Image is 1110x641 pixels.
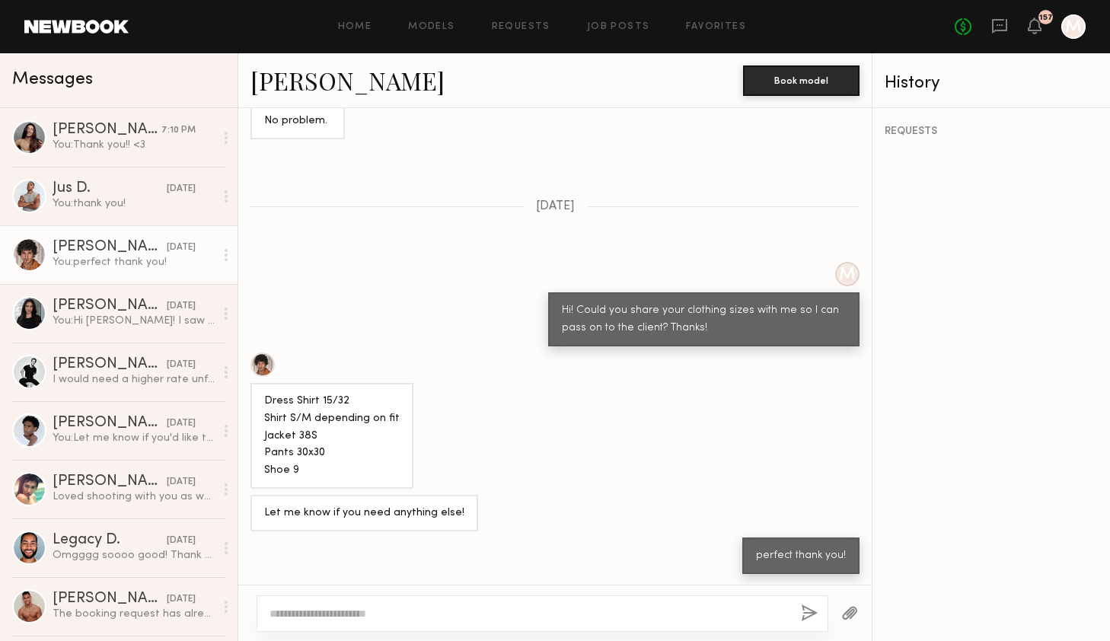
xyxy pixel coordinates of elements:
a: Favorites [686,22,746,32]
div: 157 [1039,14,1053,22]
div: Omgggg soooo good! Thank you for all these! He clearly had a blast! Yes let me know if you ever n... [53,548,215,563]
div: Hi! Could you share your clothing sizes with me so I can pass on to the client? Thanks! [562,302,846,337]
div: You: perfect thank you! [53,255,215,269]
div: perfect thank you! [756,547,846,565]
div: [DATE] [167,416,196,431]
div: 7:10 PM [161,123,196,138]
a: Job Posts [587,22,650,32]
button: Book model [743,65,860,96]
div: You: Let me know if you'd like to move forward. Totally understand if not! [53,431,215,445]
div: [PERSON_NAME] [53,474,167,490]
div: Loved shooting with you as well!! I just followed you on ig! :) look forward to seeing the pics! [53,490,215,504]
a: M [1061,14,1086,39]
div: [PERSON_NAME] [53,592,167,607]
div: I would need a higher rate unfortunately! [53,372,215,387]
div: History [885,75,1098,92]
div: [DATE] [167,241,196,255]
div: [DATE] [167,299,196,314]
div: Dress Shirt 15/32 Shirt S/M depending on fit Jacket 38S Pants 30x30 Shoe 9 [264,393,400,480]
div: REQUESTS [885,126,1098,137]
div: [DATE] [167,592,196,607]
div: The booking request has already been cancelled. [53,607,215,621]
div: [PERSON_NAME] [53,298,167,314]
div: [DATE] [167,358,196,372]
div: You: Thank you!! <3 [53,138,215,152]
a: Models [408,22,455,32]
a: Requests [492,22,550,32]
div: You: Hi [PERSON_NAME]! I saw you submitted to my job listing for a shoot with a small sustainable... [53,314,215,328]
div: [PERSON_NAME] [53,416,167,431]
a: Book model [743,73,860,86]
div: [DATE] [167,534,196,548]
span: Messages [12,71,93,88]
div: [PERSON_NAME] [53,357,167,372]
div: [DATE] [167,475,196,490]
a: Home [338,22,372,32]
div: [DATE] [167,182,196,196]
div: You: thank you! [53,196,215,211]
div: Legacy D. [53,533,167,548]
a: [PERSON_NAME] [250,64,445,97]
div: [PERSON_NAME] [53,123,161,138]
div: [PERSON_NAME] [53,240,167,255]
div: Let me know if you need anything else! [264,505,464,522]
span: [DATE] [536,200,575,213]
div: Jus D. [53,181,167,196]
div: No problem. [264,113,331,130]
